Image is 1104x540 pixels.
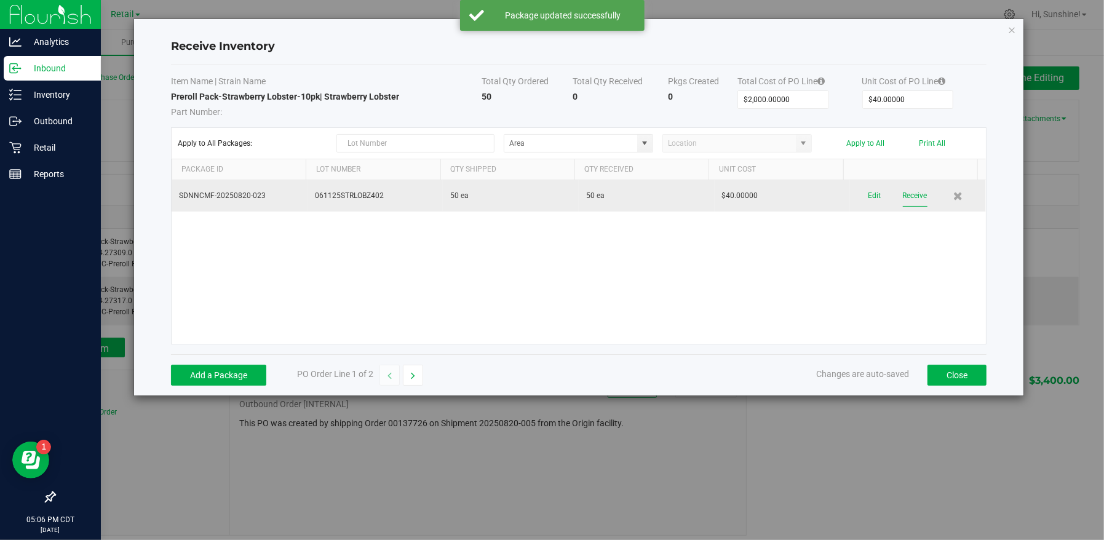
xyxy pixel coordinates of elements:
[709,159,843,180] th: Unit Cost
[939,77,946,85] i: Specifying a total cost will update all package costs.
[574,159,709,180] th: Qty Received
[862,75,987,90] th: Unit Cost of PO Line
[6,514,95,525] p: 05:06 PM CDT
[172,180,308,212] td: SDNNCMF-20250820-023
[308,180,443,212] td: 061125STRLOBZ402
[443,180,579,212] td: 50 ea
[171,107,222,117] span: Part Number:
[1007,22,1016,37] button: Close modal
[504,135,637,152] input: Area
[863,91,953,108] input: Unit Cost
[868,185,881,207] button: Edit
[9,89,22,101] inline-svg: Inventory
[482,92,491,101] strong: 50
[306,159,440,180] th: Lot Number
[737,75,862,90] th: Total Cost of PO Line
[178,139,327,148] span: Apply to All Packages:
[668,75,737,90] th: Pkgs Created
[36,440,51,455] iframe: Resource center unread badge
[9,141,22,154] inline-svg: Retail
[927,365,987,386] button: Close
[297,369,373,379] span: PO Order Line 1 of 2
[6,525,95,534] p: [DATE]
[22,114,95,129] p: Outbound
[22,34,95,49] p: Analytics
[440,159,574,180] th: Qty Shipped
[482,75,573,90] th: Total Qty Ordered
[668,92,673,101] strong: 0
[715,180,851,212] td: $40.00000
[171,75,482,90] th: Item Name | Strain Name
[817,77,825,85] i: Specifying a total cost will update all package costs.
[9,168,22,180] inline-svg: Reports
[573,92,578,101] strong: 0
[172,159,306,180] th: Package Id
[171,92,399,101] strong: Preroll Pack-Strawberry Lobster-10pk | Strawberry Lobster
[171,365,266,386] button: Add a Package
[491,9,635,22] div: Package updated successfully
[573,75,668,90] th: Total Qty Received
[9,115,22,127] inline-svg: Outbound
[903,185,927,207] button: Receive
[9,36,22,48] inline-svg: Analytics
[171,39,987,55] h4: Receive Inventory
[22,61,95,76] p: Inbound
[22,140,95,155] p: Retail
[919,139,945,148] button: Print All
[579,180,715,212] td: 50 ea
[816,369,909,379] span: Changes are auto-saved
[22,87,95,102] p: Inventory
[22,167,95,181] p: Reports
[336,134,495,153] input: Lot Number
[9,62,22,74] inline-svg: Inbound
[738,91,828,108] input: Total Cost
[12,442,49,478] iframe: Resource center
[846,139,884,148] button: Apply to All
